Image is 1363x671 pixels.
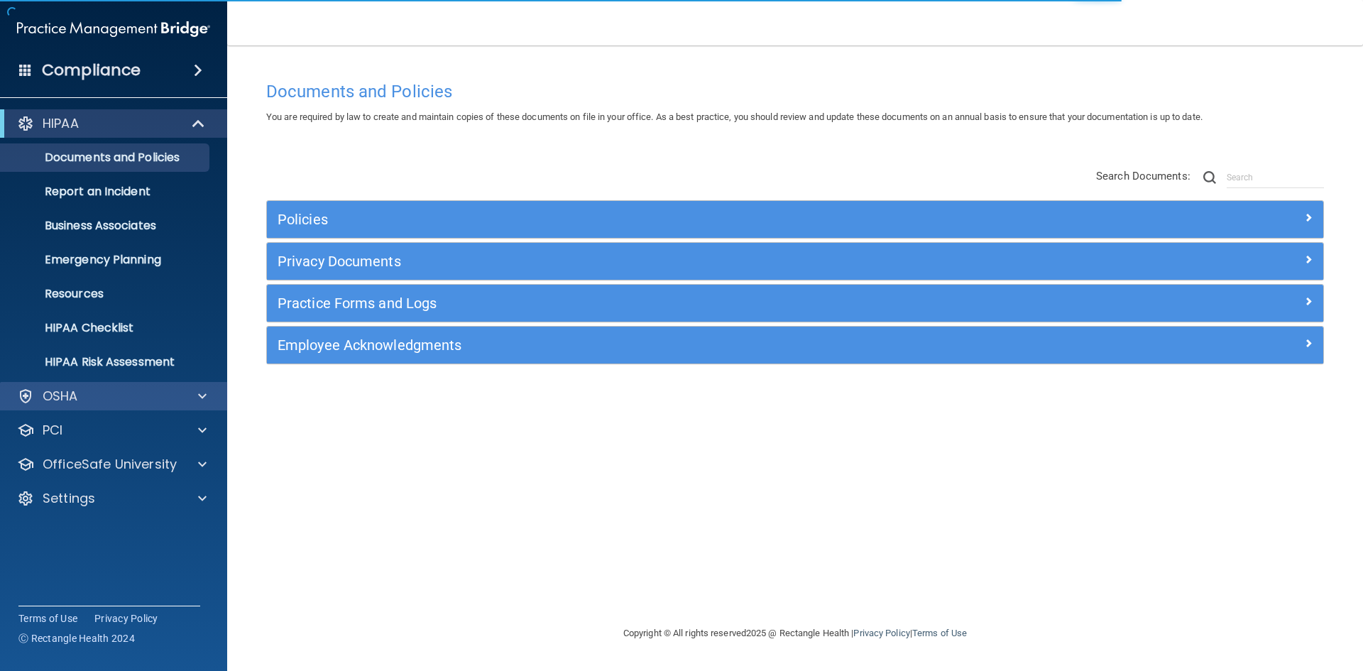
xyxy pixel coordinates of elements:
a: Privacy Documents [278,250,1313,273]
p: Report an Incident [9,185,203,199]
span: You are required by law to create and maintain copies of these documents on file in your office. ... [266,111,1203,122]
p: OSHA [43,388,78,405]
p: HIPAA Checklist [9,321,203,335]
a: Practice Forms and Logs [278,292,1313,315]
h5: Privacy Documents [278,253,1049,269]
a: PCI [17,422,207,439]
a: Employee Acknowledgments [278,334,1313,356]
a: Terms of Use [912,628,967,638]
span: Search Documents: [1096,170,1190,182]
h5: Employee Acknowledgments [278,337,1049,353]
a: OSHA [17,388,207,405]
h5: Policies [278,212,1049,227]
p: Business Associates [9,219,203,233]
p: PCI [43,422,62,439]
p: Emergency Planning [9,253,203,267]
div: Copyright © All rights reserved 2025 @ Rectangle Health | | [536,611,1054,656]
a: Settings [17,490,207,507]
p: HIPAA Risk Assessment [9,355,203,369]
img: ic-search.3b580494.png [1203,171,1216,184]
a: Privacy Policy [94,611,158,626]
a: HIPAA [17,115,206,132]
a: OfficeSafe University [17,456,207,473]
p: HIPAA [43,115,79,132]
a: Privacy Policy [853,628,909,638]
img: PMB logo [17,15,210,43]
p: Resources [9,287,203,301]
a: Policies [278,208,1313,231]
p: OfficeSafe University [43,456,177,473]
p: Settings [43,490,95,507]
h4: Documents and Policies [266,82,1324,101]
a: Terms of Use [18,611,77,626]
p: Documents and Policies [9,151,203,165]
h4: Compliance [42,60,141,80]
input: Search [1227,167,1324,188]
span: Ⓒ Rectangle Health 2024 [18,631,135,645]
h5: Practice Forms and Logs [278,295,1049,311]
